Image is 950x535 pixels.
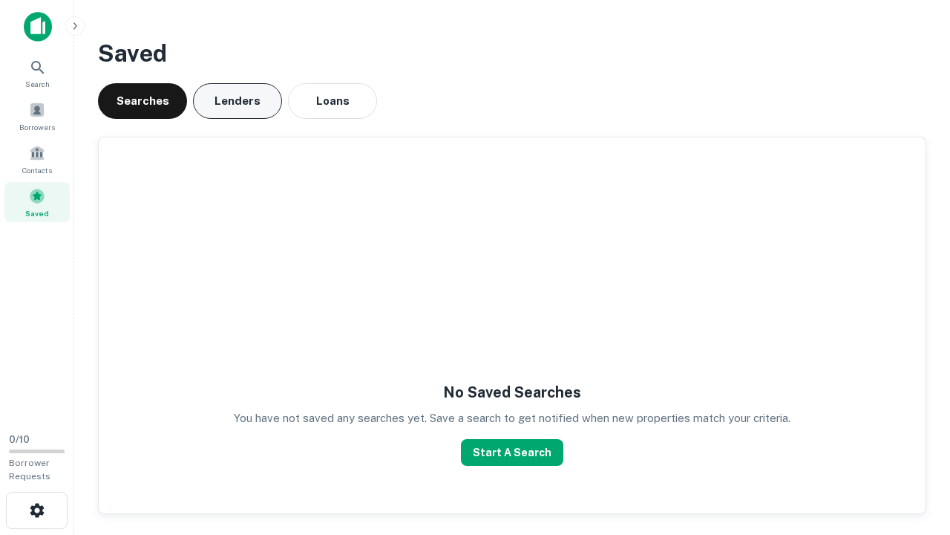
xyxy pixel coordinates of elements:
[461,439,563,466] button: Start A Search
[24,12,52,42] img: capitalize-icon.png
[98,83,187,119] button: Searches
[4,182,70,222] a: Saved
[22,164,52,176] span: Contacts
[234,409,790,427] p: You have not saved any searches yet. Save a search to get notified when new properties match your...
[25,207,49,219] span: Saved
[9,458,50,481] span: Borrower Requests
[98,36,926,71] h3: Saved
[288,83,377,119] button: Loans
[4,139,70,179] a: Contacts
[9,434,30,445] span: 0 / 10
[876,416,950,487] iframe: Chat Widget
[4,96,70,136] a: Borrowers
[443,381,581,403] h5: No Saved Searches
[4,53,70,93] a: Search
[193,83,282,119] button: Lenders
[19,121,55,133] span: Borrowers
[25,78,50,90] span: Search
